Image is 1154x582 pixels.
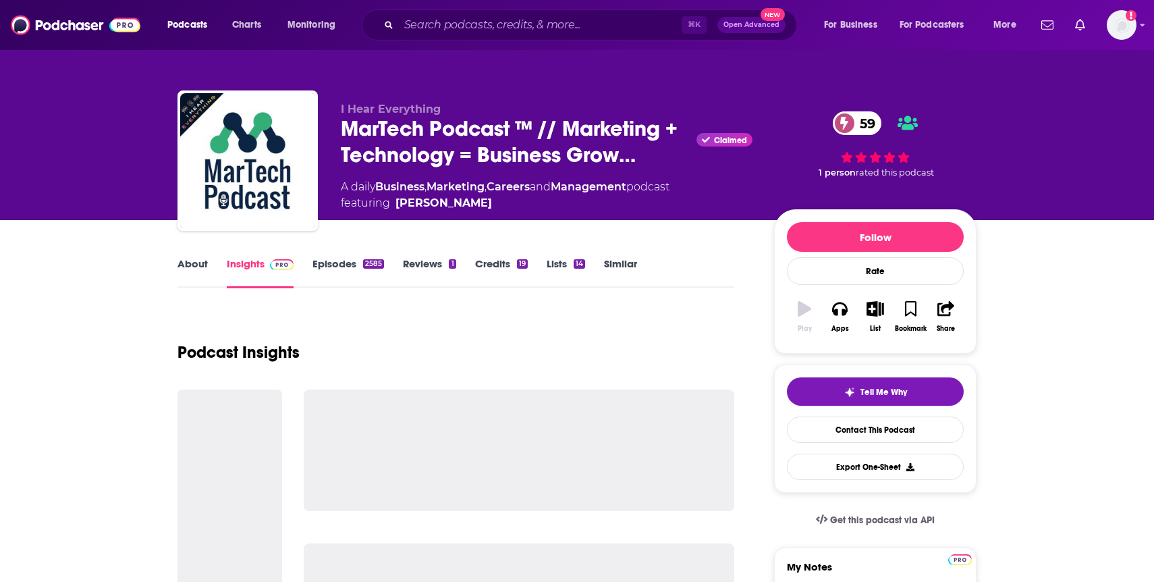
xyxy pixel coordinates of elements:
[870,325,881,333] div: List
[948,552,972,565] a: Pro website
[1070,14,1091,36] a: Show notifications dropdown
[831,325,849,333] div: Apps
[858,292,893,341] button: List
[223,14,269,36] a: Charts
[604,257,637,288] a: Similar
[830,514,935,526] span: Get this podcast via API
[427,180,485,193] a: Marketing
[805,504,945,537] a: Get this podcast via API
[399,14,682,36] input: Search podcasts, credits, & more...
[844,387,855,398] img: tell me why sparkle
[232,16,261,34] span: Charts
[270,259,294,270] img: Podchaser Pro
[723,22,779,28] span: Open Advanced
[449,259,456,269] div: 1
[278,14,353,36] button: open menu
[1036,14,1059,36] a: Show notifications dropdown
[824,16,877,34] span: For Business
[819,167,856,178] span: 1 person
[1107,10,1136,40] img: User Profile
[551,180,626,193] a: Management
[424,180,427,193] span: ,
[167,16,207,34] span: Podcasts
[787,257,964,285] div: Rate
[1107,10,1136,40] span: Logged in as saraatspark
[395,195,492,211] a: Benjamin Shapiro
[787,377,964,406] button: tell me why sparkleTell Me Why
[1107,10,1136,40] button: Show profile menu
[375,9,810,41] div: Search podcasts, credits, & more...
[530,180,551,193] span: and
[341,103,441,115] span: I Hear Everything
[485,180,487,193] span: ,
[714,137,747,144] span: Claimed
[787,222,964,252] button: Follow
[227,257,294,288] a: InsightsPodchaser Pro
[860,387,907,398] span: Tell Me Why
[717,17,786,33] button: Open AdvancedNew
[846,111,882,135] span: 59
[177,257,208,288] a: About
[993,16,1016,34] span: More
[341,179,669,211] div: A daily podcast
[1126,10,1136,21] svg: Add a profile image
[891,14,984,36] button: open menu
[682,16,707,34] span: ⌘ K
[948,554,972,565] img: Podchaser Pro
[774,103,977,187] div: 59 1 personrated this podcast
[815,14,894,36] button: open menu
[341,195,669,211] span: featuring
[893,292,928,341] button: Bookmark
[475,257,528,288] a: Credits19
[937,325,955,333] div: Share
[822,292,857,341] button: Apps
[787,417,964,443] a: Contact This Podcast
[177,342,300,363] h1: Podcast Insights
[375,180,424,193] a: Business
[363,259,384,269] div: 2585
[517,259,528,269] div: 19
[833,111,882,135] a: 59
[900,16,964,34] span: For Podcasters
[180,93,315,228] img: MarTech Podcast ™ // Marketing + Technology = Business Growth
[929,292,964,341] button: Share
[787,292,822,341] button: Play
[312,257,384,288] a: Episodes2585
[287,16,335,34] span: Monitoring
[798,325,812,333] div: Play
[787,454,964,480] button: Export One-Sheet
[895,325,927,333] div: Bookmark
[856,167,934,178] span: rated this podcast
[487,180,530,193] a: Careers
[158,14,225,36] button: open menu
[403,257,456,288] a: Reviews1
[574,259,585,269] div: 14
[984,14,1033,36] button: open menu
[11,12,140,38] img: Podchaser - Follow, Share and Rate Podcasts
[761,8,785,21] span: New
[547,257,585,288] a: Lists14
